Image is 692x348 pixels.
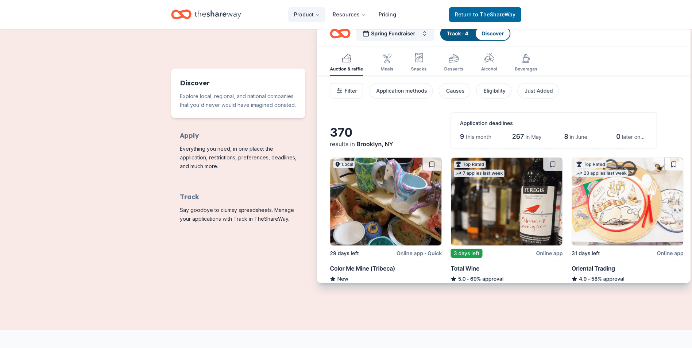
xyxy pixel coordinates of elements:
a: Pricing [373,7,402,22]
nav: Main [288,6,402,23]
button: Resources [327,7,371,22]
span: Return [455,10,515,19]
button: Product [288,7,325,22]
span: to TheShareWay [473,11,515,18]
a: Home [171,6,241,23]
a: Returnto TheShareWay [449,7,521,22]
img: Image for Discover [317,20,691,284]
